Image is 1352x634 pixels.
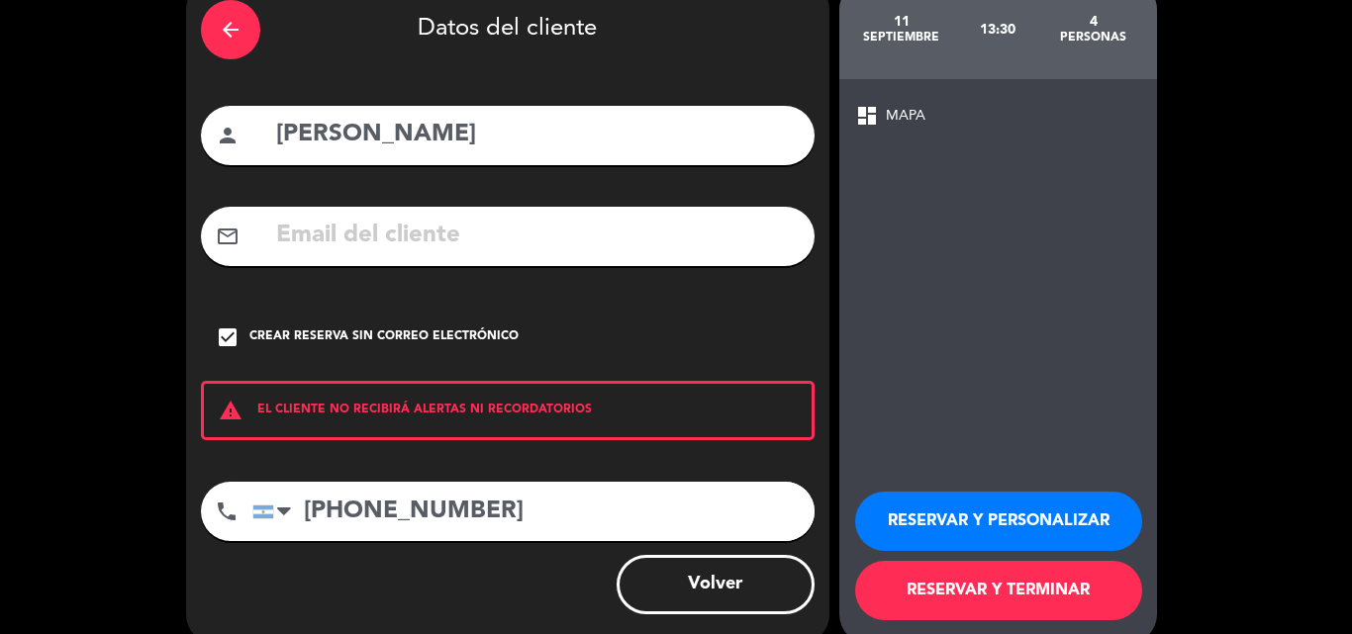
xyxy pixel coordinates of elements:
[274,115,800,155] input: Nombre del cliente
[855,492,1142,551] button: RESERVAR Y PERSONALIZAR
[252,482,815,541] input: Número de teléfono...
[886,105,925,128] span: MAPA
[216,225,240,248] i: mail_outline
[854,30,950,45] div: septiembre
[204,399,257,422] i: warning
[617,555,815,614] button: Volver
[219,18,242,42] i: arrow_back
[201,381,815,440] div: EL CLIENTE NO RECIBIRÁ ALERTAS NI RECORDATORIOS
[1045,30,1141,45] div: personas
[215,499,239,523] i: phone
[216,325,240,349] i: check_box
[249,327,519,347] div: Crear reserva sin correo electrónico
[855,561,1142,620] button: RESERVAR Y TERMINAR
[274,216,800,256] input: Email del cliente
[855,104,879,128] span: dashboard
[216,124,240,147] i: person
[253,483,299,540] div: Argentina: +54
[1045,14,1141,30] div: 4
[854,14,950,30] div: 11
